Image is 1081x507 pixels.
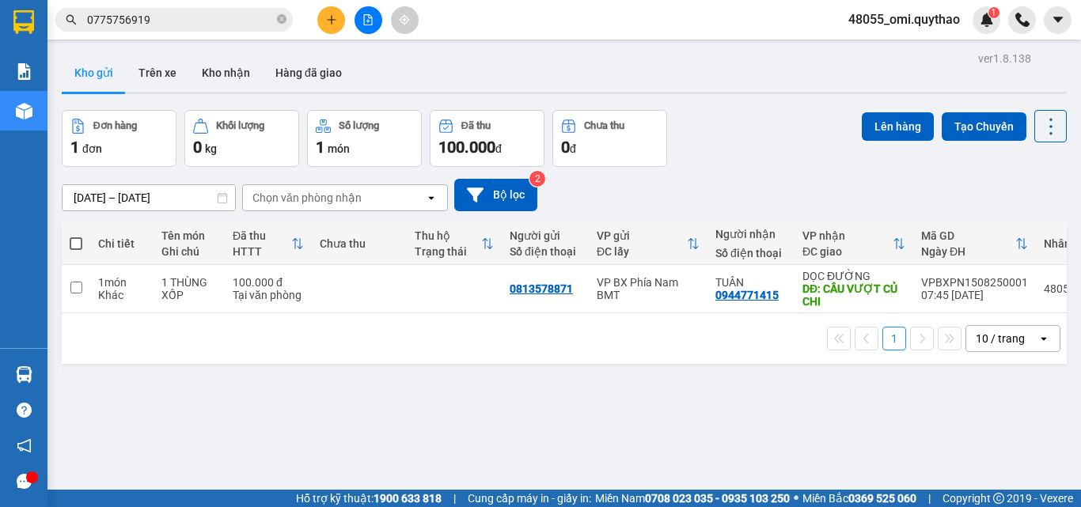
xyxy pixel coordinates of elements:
button: 1 [882,327,906,350]
div: VP gửi [597,229,687,242]
div: Mã GD [921,229,1015,242]
span: 100.000 [438,138,495,157]
span: caret-down [1051,13,1065,27]
span: ⚪️ [794,495,798,501]
img: warehouse-icon [16,103,32,119]
div: Số điện thoại [510,245,581,258]
svg: open [1037,332,1050,345]
span: notification [17,438,32,453]
div: Chọn văn phòng nhận [252,190,362,206]
button: Bộ lọc [454,179,537,211]
div: 07:45 [DATE] [921,289,1028,301]
th: Toggle SortBy [225,223,312,265]
img: solution-icon [16,63,32,80]
svg: open [425,191,438,204]
div: VPBXPN1508250001 [921,276,1028,289]
span: close-circle [277,14,286,24]
span: aim [399,14,410,25]
img: phone-icon [1015,13,1030,27]
th: Toggle SortBy [589,223,707,265]
div: Số lượng [339,120,379,131]
div: Chi tiết [98,237,146,250]
input: Tìm tên, số ĐT hoặc mã đơn [87,11,274,28]
span: Hỗ trợ kỹ thuật: [296,490,442,507]
button: Lên hàng [862,112,934,141]
span: 0 [193,138,202,157]
div: ĐC lấy [597,245,687,258]
button: Số lượng1món [307,110,422,167]
th: Toggle SortBy [407,223,502,265]
div: Khối lượng [216,120,264,131]
span: close-circle [277,13,286,28]
div: Đã thu [233,229,291,242]
span: kg [205,142,217,155]
strong: 0369 525 060 [848,492,916,505]
div: DĐ: CẦU VƯỢT CỦ CHI [802,282,905,308]
div: Trạng thái [415,245,481,258]
span: copyright [993,493,1004,504]
button: Trên xe [126,54,189,92]
button: Hàng đã giao [263,54,355,92]
button: Khối lượng0kg [184,110,299,167]
button: Kho gửi [62,54,126,92]
div: ĐC giao [802,245,893,258]
th: Toggle SortBy [913,223,1036,265]
button: caret-down [1044,6,1072,34]
span: đơn [82,142,102,155]
span: 1 [316,138,324,157]
sup: 1 [988,7,999,18]
span: 1 [991,7,996,18]
div: Chưa thu [320,237,399,250]
div: 1 món [98,276,146,289]
img: icon-new-feature [980,13,994,27]
button: Chưa thu0đ [552,110,667,167]
div: 0944771415 [715,289,779,301]
span: món [328,142,350,155]
img: warehouse-icon [16,366,32,383]
div: TUÂN [715,276,787,289]
span: Miền Bắc [802,490,916,507]
span: | [928,490,931,507]
span: Miền Nam [595,490,790,507]
div: 1 THÙNG XỐP [161,276,217,301]
div: VP nhận [802,229,893,242]
span: đ [570,142,576,155]
input: Select a date range. [63,185,235,210]
div: 0813578871 [510,282,573,295]
th: Toggle SortBy [795,223,913,265]
button: Đơn hàng1đơn [62,110,176,167]
div: Thu hộ [415,229,481,242]
div: Người nhận [715,228,787,240]
div: HTTT [233,245,291,258]
span: message [17,474,32,489]
sup: 2 [529,171,545,187]
div: Số điện thoại [715,247,787,259]
div: Ghi chú [161,245,217,258]
div: Đơn hàng [93,120,137,131]
span: question-circle [17,403,32,418]
span: | [453,490,456,507]
div: Khác [98,289,146,301]
strong: 0708 023 035 - 0935 103 250 [645,492,790,505]
span: 1 [70,138,79,157]
div: ver 1.8.138 [978,50,1031,67]
button: plus [317,6,345,34]
strong: 1900 633 818 [374,492,442,505]
div: Chưa thu [584,120,624,131]
span: file-add [362,14,374,25]
div: VP BX Phía Nam BMT [597,276,700,301]
img: logo-vxr [13,10,34,34]
button: Đã thu100.000đ [430,110,544,167]
span: 48055_omi.quythao [836,9,973,29]
button: file-add [355,6,382,34]
div: Người gửi [510,229,581,242]
div: Tên món [161,229,217,242]
button: Tạo Chuyến [942,112,1026,141]
div: Ngày ĐH [921,245,1015,258]
div: Đã thu [461,120,491,131]
span: 0 [561,138,570,157]
div: 100.000 đ [233,276,304,289]
div: Tại văn phòng [233,289,304,301]
span: đ [495,142,502,155]
button: aim [391,6,419,34]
